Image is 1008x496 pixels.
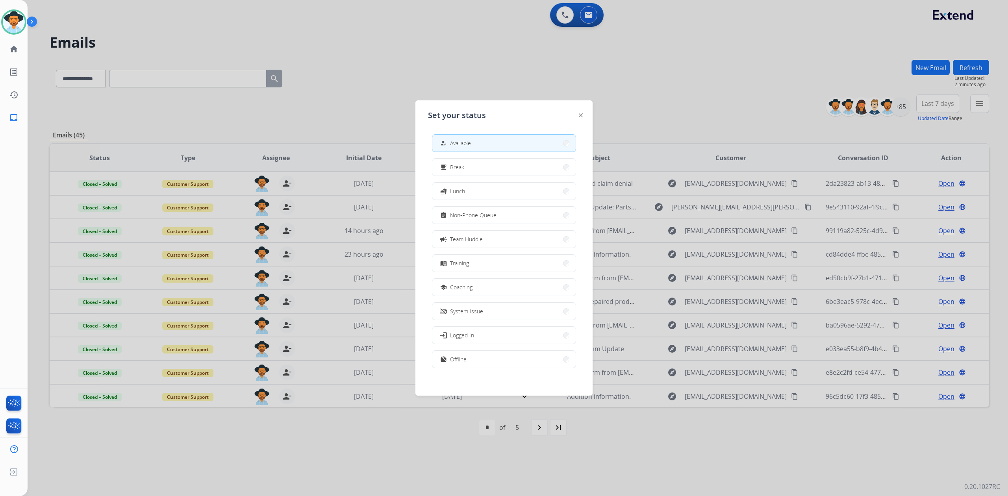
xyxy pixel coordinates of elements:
[450,187,465,195] span: Lunch
[432,135,576,152] button: Available
[432,255,576,272] button: Training
[440,308,447,315] mat-icon: phonelink_off
[450,307,483,315] span: System Issue
[432,327,576,344] button: Logged In
[440,140,447,146] mat-icon: how_to_reg
[440,164,447,170] mat-icon: free_breakfast
[450,163,464,171] span: Break
[428,110,486,121] span: Set your status
[439,331,447,339] mat-icon: login
[450,211,497,219] span: Non-Phone Queue
[450,235,483,243] span: Team Huddle
[440,188,447,194] mat-icon: fastfood
[432,183,576,200] button: Lunch
[9,90,19,100] mat-icon: history
[432,231,576,248] button: Team Huddle
[440,356,447,363] mat-icon: work_off
[450,259,469,267] span: Training
[439,235,447,243] mat-icon: campaign
[440,260,447,267] mat-icon: menu_book
[450,139,471,147] span: Available
[9,44,19,54] mat-icon: home
[432,159,576,176] button: Break
[432,279,576,296] button: Coaching
[440,284,447,291] mat-icon: school
[9,113,19,122] mat-icon: inbox
[432,207,576,224] button: Non-Phone Queue
[432,351,576,368] button: Offline
[450,283,472,291] span: Coaching
[579,113,583,117] img: close-button
[450,331,474,339] span: Logged In
[964,482,1000,491] p: 0.20.1027RC
[432,303,576,320] button: System Issue
[3,11,25,33] img: avatar
[9,67,19,77] mat-icon: list_alt
[440,212,447,218] mat-icon: assignment
[450,355,467,363] span: Offline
